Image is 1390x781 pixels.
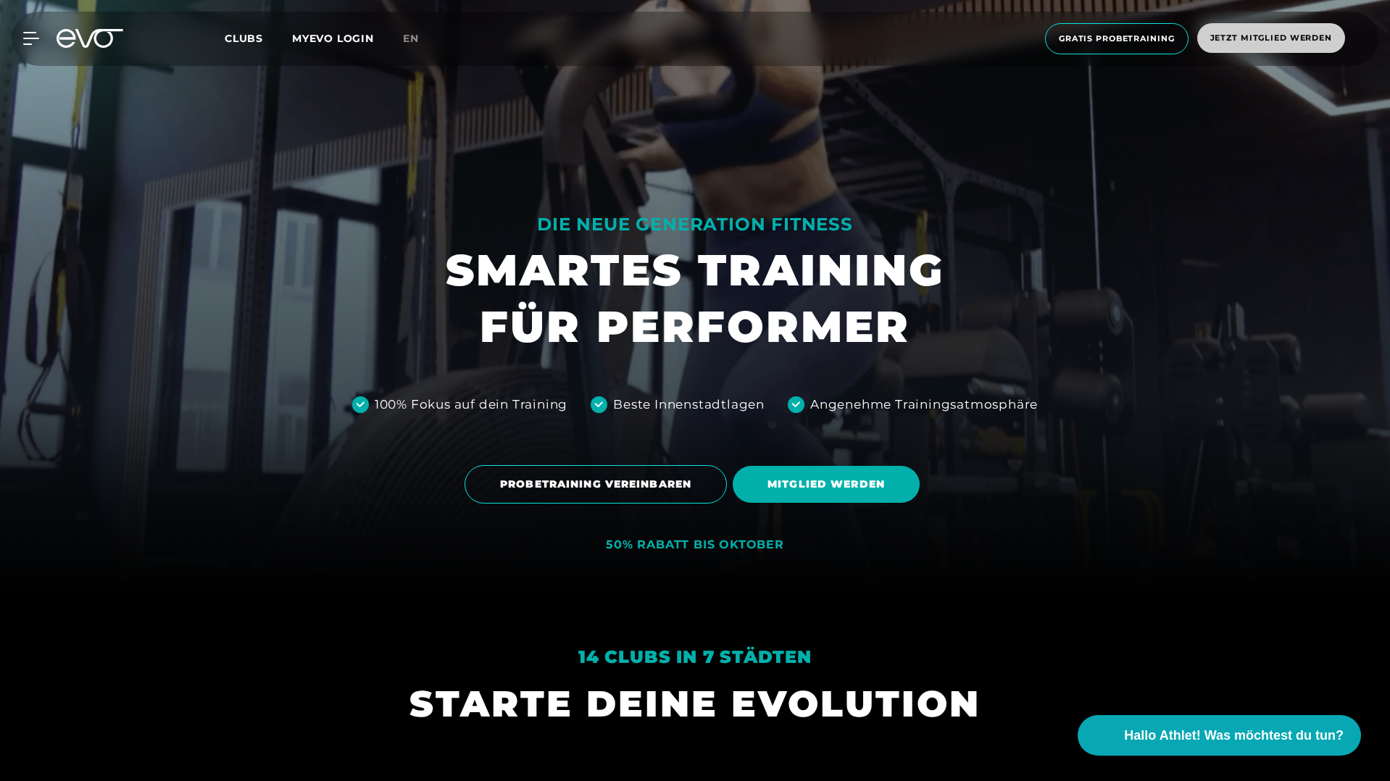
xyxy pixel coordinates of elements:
[578,646,812,667] em: 14 Clubs in 7 Städten
[733,455,925,514] a: MITGLIED WERDEN
[409,680,981,727] h1: STARTE DEINE EVOLUTION
[225,31,292,45] a: Clubs
[1059,33,1175,45] span: Gratis Probetraining
[403,30,436,47] a: en
[1210,32,1332,44] span: Jetzt Mitglied werden
[225,32,263,45] span: Clubs
[767,477,885,492] span: MITGLIED WERDEN
[1124,726,1344,745] span: Hallo Athlet! Was möchtest du tun?
[465,454,733,514] a: PROBETRAINING VEREINBAREN
[292,32,374,45] a: MYEVO LOGIN
[500,477,691,492] span: PROBETRAINING VEREINBAREN
[1193,23,1349,54] a: Jetzt Mitglied werden
[810,396,1038,414] div: Angenehme Trainingsatmosphäre
[403,32,419,45] span: en
[606,538,784,553] div: 50% RABATT BIS OKTOBER
[1041,23,1193,54] a: Gratis Probetraining
[446,242,944,355] h1: SMARTES TRAINING FÜR PERFORMER
[375,396,567,414] div: 100% Fokus auf dein Training
[1078,715,1361,756] button: Hallo Athlet! Was möchtest du tun?
[613,396,765,414] div: Beste Innenstadtlagen
[446,213,944,236] div: DIE NEUE GENERATION FITNESS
